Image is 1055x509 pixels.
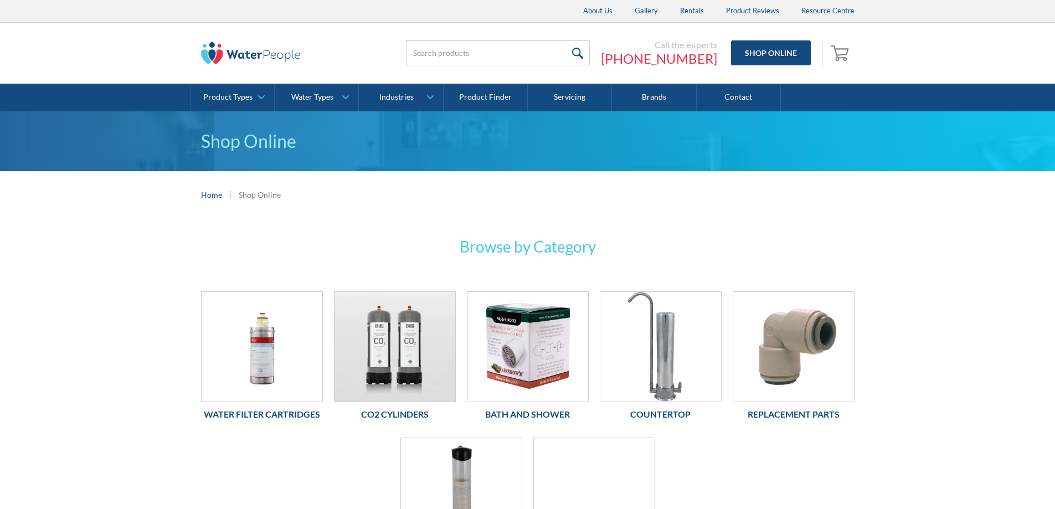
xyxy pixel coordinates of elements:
img: The Water People [201,42,301,64]
input: Search products [406,40,590,65]
h3: Browse by Category [312,235,744,258]
img: Bath and Shower [467,292,588,402]
h6: Countertop [600,408,722,421]
h6: Water Filter Cartridges [201,408,323,421]
h6: Co2 Cylinders [334,408,456,421]
div: Water Types [291,92,333,102]
h6: Replacement Parts [733,408,855,421]
img: Countertop [600,292,721,402]
div: Call the experts [601,39,717,50]
a: Brands [612,84,696,111]
a: Bath and ShowerBath and Shower [467,291,589,426]
a: Co2 CylindersCo2 Cylinders [334,291,456,426]
img: Replacement Parts [733,292,854,402]
a: Industries [359,84,442,111]
a: Product Finder [444,84,528,111]
img: Co2 Cylinders [334,292,455,402]
h1: Shop Online [201,128,855,155]
a: Product Types [191,84,274,111]
div: Shop Online [239,189,281,200]
h6: Bath and Shower [467,408,589,421]
a: Shop Online [731,40,811,65]
a: Home [201,189,222,200]
a: Open empty cart [828,40,855,66]
a: Replacement PartsReplacement Parts [733,291,855,426]
a: [PHONE_NUMBER] [601,50,717,67]
img: Water Filter Cartridges [202,292,322,402]
a: Contact [697,84,781,111]
div: Product Types [203,92,253,102]
a: Water Filter CartridgesWater Filter Cartridges [201,291,323,426]
a: Servicing [528,84,612,111]
a: Water Types [275,84,358,111]
div: Industries [379,92,414,102]
a: CountertopCountertop [600,291,722,426]
img: shopping cart [831,44,852,61]
div: | [228,188,233,201]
